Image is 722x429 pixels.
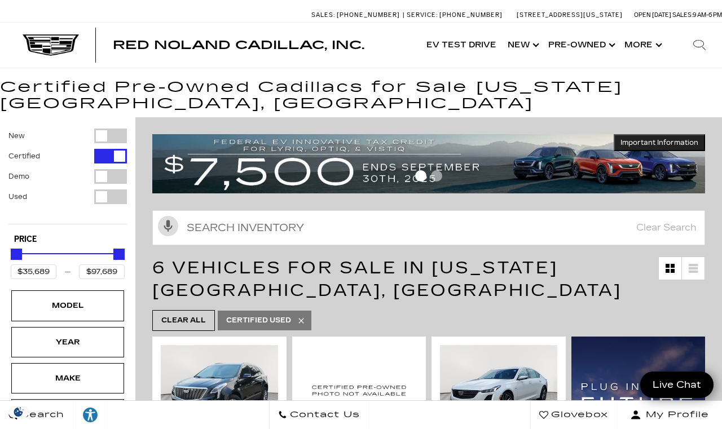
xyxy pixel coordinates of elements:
[548,407,608,423] span: Glovebox
[620,138,698,147] span: Important Information
[641,407,709,423] span: My Profile
[6,406,32,418] section: Click to Open Cookie Consent Modal
[39,336,96,348] div: Year
[269,401,369,429] a: Contact Us
[11,249,22,260] div: Minimum Price
[17,407,64,423] span: Search
[614,134,705,151] button: Important Information
[113,39,364,51] a: Red Noland Cadillac, Inc.
[693,11,722,19] span: 9 AM-6 PM
[421,23,502,68] a: EV Test Drive
[8,129,127,224] div: Filter by Vehicle Type
[677,23,722,68] div: Search
[311,11,335,19] span: Sales:
[415,170,426,182] span: Go to slide 1
[647,378,707,391] span: Live Chat
[617,401,722,429] button: Open user profile menu
[8,151,40,162] label: Certified
[11,363,124,393] div: MakeMake
[161,313,206,328] span: Clear All
[73,401,108,429] a: Explore your accessibility options
[23,34,79,56] img: Cadillac Dark Logo with Cadillac White Text
[672,11,693,19] span: Sales:
[337,11,400,19] span: [PHONE_NUMBER]
[403,12,505,18] a: Service: [PHONE_NUMBER]
[619,23,666,68] button: More
[407,11,438,19] span: Service:
[11,264,56,279] input: Minimum
[659,257,681,280] a: Grid View
[634,11,671,19] span: Open [DATE]
[39,372,96,384] div: Make
[158,216,178,236] svg: Click to toggle on voice search
[530,401,617,429] a: Glovebox
[543,23,619,68] a: Pre-Owned
[152,210,705,245] input: Search Inventory
[640,371,714,398] a: Live Chat
[113,249,125,260] div: Maximum Price
[8,191,27,202] label: Used
[39,299,96,312] div: Model
[8,171,29,182] label: Demo
[11,290,124,321] div: ModelModel
[14,235,121,245] h5: Price
[73,406,107,423] div: Explore your accessibility options
[79,264,125,279] input: Maximum
[226,313,291,328] span: Certified Used
[517,11,623,19] a: [STREET_ADDRESS][US_STATE]
[152,134,705,193] img: vrp-tax-ending-august-version
[113,38,364,52] span: Red Noland Cadillac, Inc.
[152,258,622,300] span: 6 Vehicles for Sale in [US_STATE][GEOGRAPHIC_DATA], [GEOGRAPHIC_DATA]
[431,170,442,182] span: Go to slide 2
[6,406,32,418] img: Opt-Out Icon
[11,327,124,357] div: YearYear
[311,12,403,18] a: Sales: [PHONE_NUMBER]
[8,130,25,141] label: New
[287,407,360,423] span: Contact Us
[502,23,543,68] a: New
[11,245,125,279] div: Price
[439,11,503,19] span: [PHONE_NUMBER]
